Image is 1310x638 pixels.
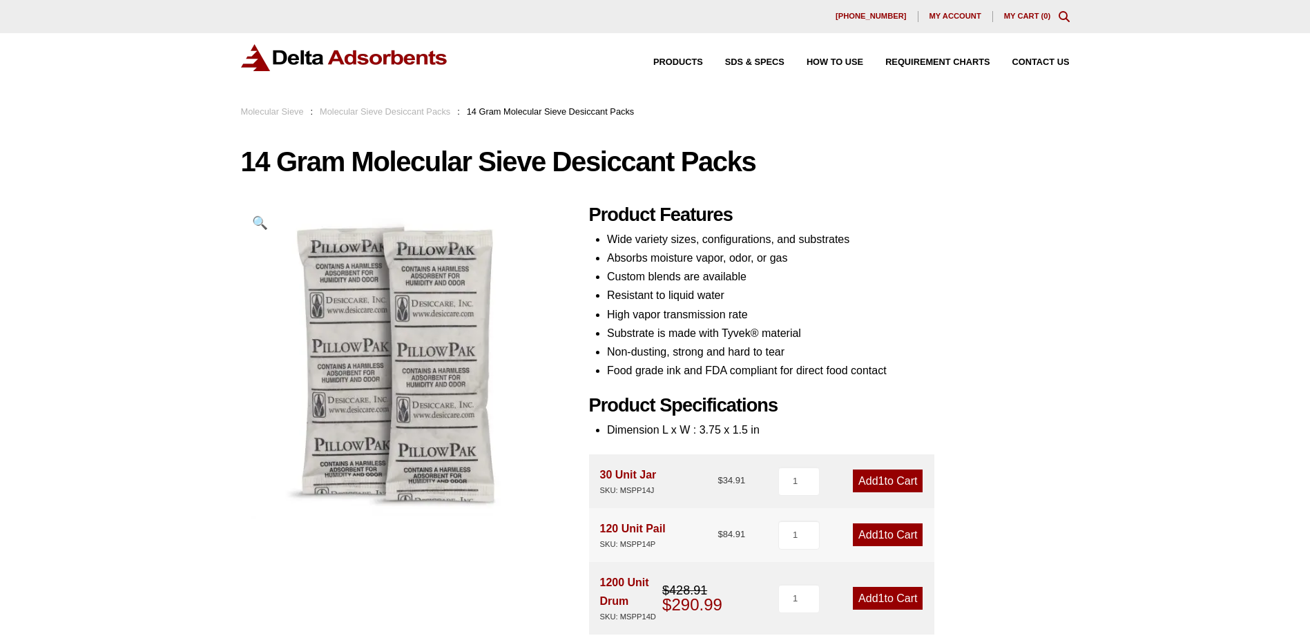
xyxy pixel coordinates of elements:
[1043,12,1048,20] span: 0
[241,44,448,71] img: Delta Adsorbents
[662,595,671,614] span: $
[662,595,722,614] bdi: 290.99
[717,475,745,485] bdi: 34.91
[725,58,784,67] span: SDS & SPECS
[600,610,663,623] div: SKU: MSPP14D
[863,58,990,67] a: Requirement Charts
[825,11,918,22] a: [PHONE_NUMBER]
[929,12,981,20] span: My account
[252,215,268,230] span: 🔍
[607,324,1070,342] li: Substrate is made with Tyvek® material
[241,204,556,519] img: 14 Gram Molecular Sieve Desiccant Packs
[589,394,1070,417] h2: Product Specifications
[853,587,923,610] a: Add1to Cart
[878,529,885,541] span: 1
[607,267,1070,286] li: Custom blends are available
[607,361,1070,380] li: Food grade ink and FDA compliant for direct food contact
[853,523,923,546] a: Add1to Cart
[607,305,1070,324] li: High vapor transmission rate
[467,106,635,117] span: 14 Gram Molecular Sieve Desiccant Packs
[600,538,666,551] div: SKU: MSPP14P
[1012,58,1070,67] span: Contact Us
[662,583,707,597] bdi: 428.91
[600,465,657,497] div: 30 Unit Jar
[600,484,657,497] div: SKU: MSPP14J
[717,529,722,539] span: $
[878,592,885,604] span: 1
[241,354,556,366] a: 14 Gram Molecular Sieve Desiccant Packs
[918,11,993,22] a: My account
[853,470,923,492] a: Add1to Cart
[600,519,666,551] div: 120 Unit Pail
[1059,11,1070,22] div: Toggle Modal Content
[885,58,990,67] span: Requirement Charts
[589,204,1070,226] h2: Product Features
[457,106,460,117] span: :
[241,147,1070,176] h1: 14 Gram Molecular Sieve Desiccant Packs
[717,529,745,539] bdi: 84.91
[653,58,703,67] span: Products
[241,106,304,117] a: Molecular Sieve
[607,286,1070,304] li: Resistant to liquid water
[878,475,885,487] span: 1
[807,58,863,67] span: How to Use
[600,573,663,623] div: 1200 Unit Drum
[836,12,907,20] span: [PHONE_NUMBER]
[320,106,450,117] a: Molecular Sieve Desiccant Packs
[607,249,1070,267] li: Absorbs moisture vapor, odor, or gas
[631,58,703,67] a: Products
[784,58,863,67] a: How to Use
[662,583,669,597] span: $
[241,204,279,242] a: View full-screen image gallery
[990,58,1070,67] a: Contact Us
[311,106,314,117] span: :
[703,58,784,67] a: SDS & SPECS
[607,342,1070,361] li: Non-dusting, strong and hard to tear
[607,230,1070,249] li: Wide variety sizes, configurations, and substrates
[1004,12,1051,20] a: My Cart (0)
[607,420,1070,439] li: Dimension L x W : 3.75 x 1.5 in
[717,475,722,485] span: $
